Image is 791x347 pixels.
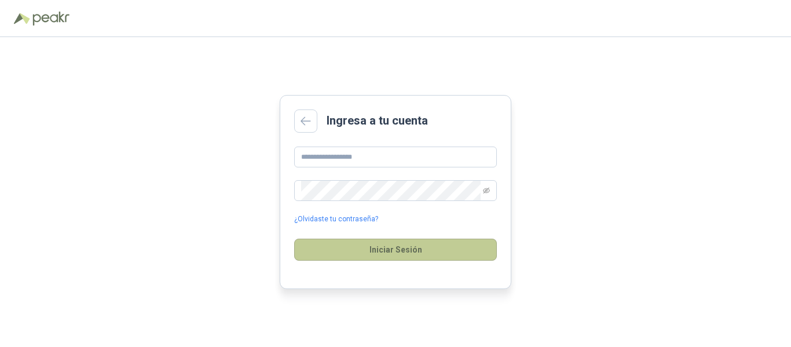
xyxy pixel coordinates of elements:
[327,112,428,130] h2: Ingresa a tu cuenta
[294,214,378,225] a: ¿Olvidaste tu contraseña?
[32,12,69,25] img: Peakr
[483,187,490,194] span: eye-invisible
[14,13,30,24] img: Logo
[294,239,497,261] button: Iniciar Sesión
